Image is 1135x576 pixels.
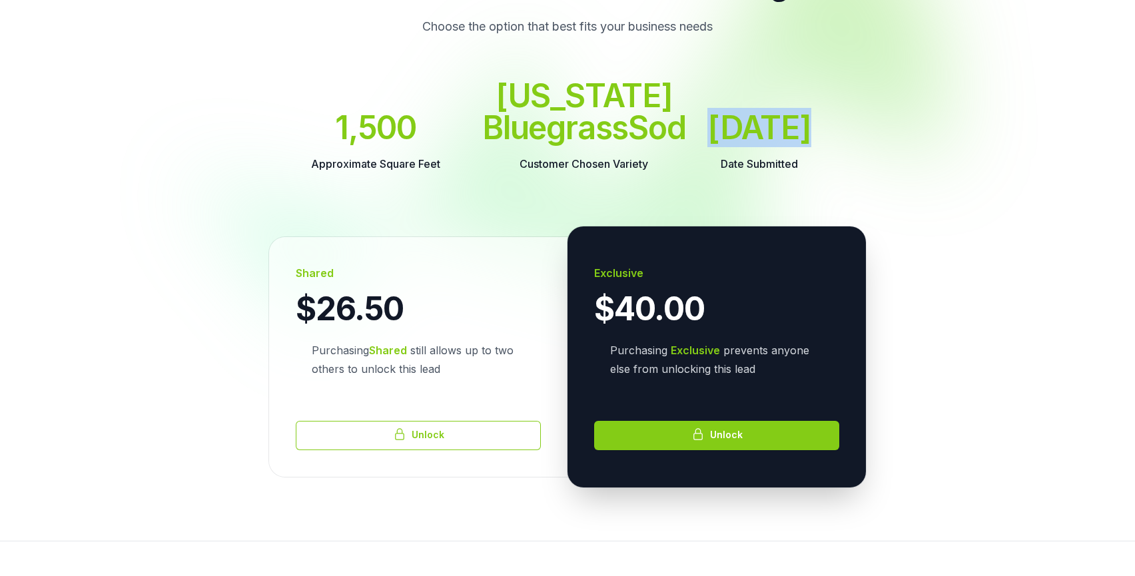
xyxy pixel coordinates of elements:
[707,154,811,173] dt: Date Submitted
[671,344,720,357] strong: Exclusive
[369,344,407,357] strong: Shared
[594,421,839,450] button: Unlock
[594,264,839,282] h3: Exclusive
[344,16,791,37] p: Choose the option that best fits your business needs
[610,341,823,378] p: Purchasing prevents anyone else from unlocking this lead
[311,154,440,173] dt: Approximate Square Feet
[296,264,541,282] h3: Shared
[311,112,440,144] dd: 1,500
[594,293,705,325] span: $40.00
[296,293,404,325] span: $26.50
[296,421,541,450] button: Unlock
[482,80,686,144] dd: [US_STATE] Bluegrass Sod
[707,112,811,144] dd: [DATE]
[296,325,541,394] p: Purchasing still allows up to two others to unlock this lead
[482,154,686,173] dt: Customer Chosen Variety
